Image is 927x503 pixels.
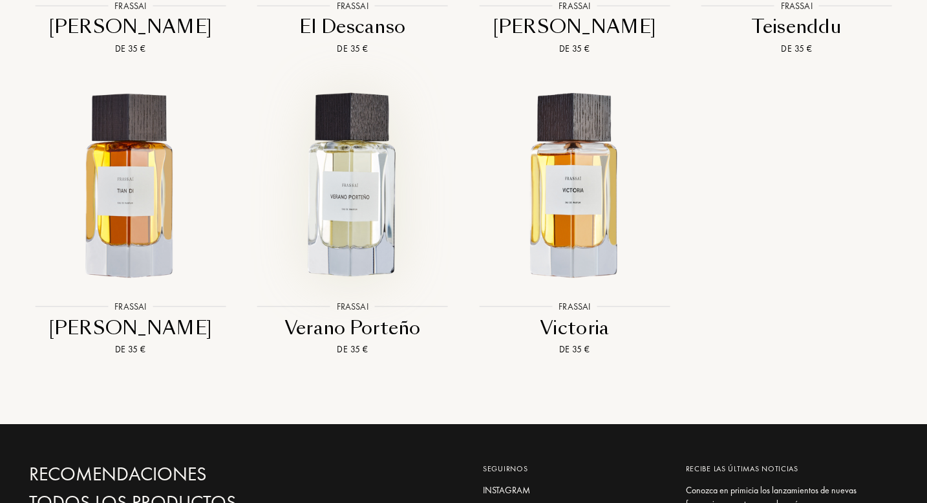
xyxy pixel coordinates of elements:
[469,14,681,39] div: [PERSON_NAME]
[469,42,681,56] div: De 35 €
[686,463,889,475] div: Recibe las últimas noticias
[247,316,459,341] div: Verano Porteño
[29,463,306,486] a: Recomendaciones
[25,42,237,56] div: De 35 €
[19,72,242,372] a: Tian Di FrassaiFrassai[PERSON_NAME]De 35 €
[469,343,681,356] div: De 35 €
[552,300,597,314] div: Frassai
[247,14,459,39] div: El Descanso
[483,463,666,475] div: Seguirnos
[108,300,153,314] div: Frassai
[691,42,903,56] div: De 35 €
[247,343,459,356] div: De 35 €
[242,72,464,372] a: Verano Porteño FrassaiFrassaiVerano PorteñoDe 35 €
[25,14,237,39] div: [PERSON_NAME]
[330,300,375,314] div: Frassai
[469,316,681,341] div: Victoria
[483,484,666,497] a: Instagram
[463,72,686,372] a: Victoria FrassaiFrassaiVictoriaDe 35 €
[25,343,237,356] div: De 35 €
[25,316,237,341] div: [PERSON_NAME]
[691,14,903,39] div: Teisenddu
[253,86,453,286] img: Verano Porteño Frassai
[30,86,230,286] img: Tian Di Frassai
[247,42,459,56] div: De 35 €
[474,86,674,286] img: Victoria Frassai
